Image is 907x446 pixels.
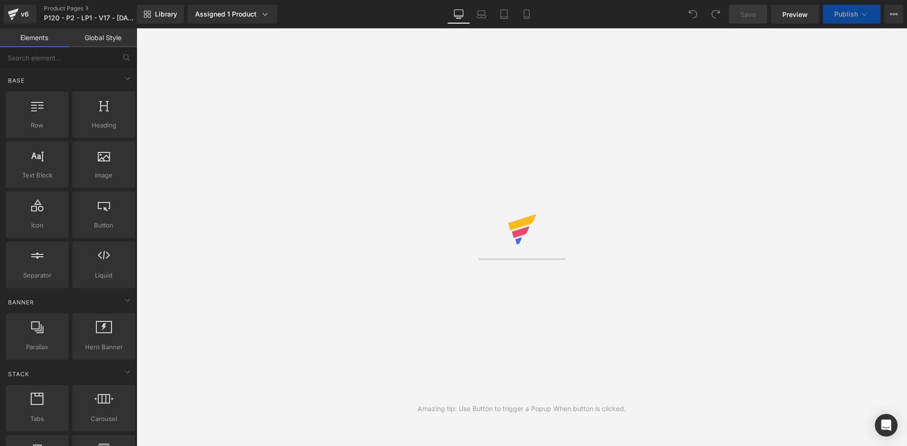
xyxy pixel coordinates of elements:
button: Undo [684,5,702,24]
span: Stack [7,370,30,379]
a: Product Pages [44,5,152,12]
button: Publish [823,5,881,24]
button: Redo [706,5,725,24]
span: Text Block [9,170,66,180]
span: Publish [834,10,858,18]
span: Preview [782,9,808,19]
span: Image [75,170,132,180]
span: Banner [7,298,35,307]
div: Assigned 1 Product [195,9,270,19]
span: Save [740,9,756,19]
span: Hero Banner [75,342,132,352]
span: Liquid [75,270,132,280]
span: Row [9,120,66,130]
a: v6 [4,5,36,24]
span: Button [75,220,132,230]
div: v6 [19,8,31,20]
div: Amazing tip: Use Button to trigger a Popup When button is clicked. [418,404,626,414]
span: Tabs [9,414,66,424]
span: Library [155,10,177,18]
span: Icon [9,220,66,230]
span: Parallax [9,342,66,352]
a: Laptop [470,5,493,24]
span: Base [7,76,26,85]
a: New Library [137,5,184,24]
button: More [884,5,903,24]
a: Mobile [515,5,538,24]
div: Open Intercom Messenger [875,414,898,437]
a: Desktop [447,5,470,24]
a: Tablet [493,5,515,24]
span: Separator [9,270,66,280]
span: P120 - P2 - LP1 - V17 - [DATE] [44,14,134,22]
a: Preview [771,5,819,24]
a: Global Style [68,28,137,47]
span: Heading [75,120,132,130]
span: Carousel [75,414,132,424]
